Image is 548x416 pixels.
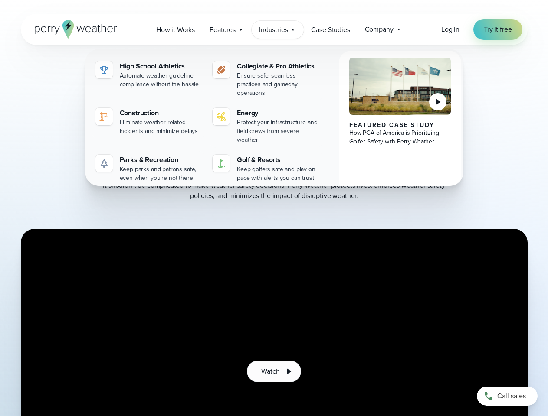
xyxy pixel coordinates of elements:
[209,104,323,148] a: Energy Protect your infrastructure and field crews from severe weather
[209,151,323,186] a: Golf & Resorts Keep golfers safe and play on pace with alerts you can trust
[156,25,195,35] span: How it Works
[120,118,203,136] div: Eliminate weather related incidents and minimize delays
[237,108,320,118] div: Energy
[349,58,451,115] img: PGA of America, Frisco Campus
[120,61,203,71] div: High School Athletics
[120,71,203,89] div: Automate weather guideline compliance without the hassle
[259,25,288,35] span: Industries
[216,65,226,75] img: proathletics-icon@2x-1.svg
[209,58,323,101] a: Collegiate & Pro Athletics Ensure safe, seamless practices and gameday operations
[99,158,109,169] img: parks-icon-grey.svg
[99,65,109,75] img: highschool-icon.svg
[237,165,320,182] div: Keep golfers safe and play on pace with alerts you can trust
[210,25,236,35] span: Features
[261,366,279,377] span: Watch
[237,71,320,97] div: Ensure safe, seamless practices and gameday operations
[477,387,538,406] a: Call sales
[441,24,459,35] a: Log in
[497,391,526,401] span: Call sales
[304,21,357,39] a: Case Studies
[92,151,206,186] a: Parks & Recreation Keep parks and patrons safe, even when you're not there
[92,104,206,139] a: Construction Eliminate weather related incidents and minimize delays
[120,165,203,182] div: Keep parks and patrons safe, even when you're not there
[339,51,462,193] a: PGA of America, Frisco Campus Featured Case Study How PGA of America is Prioritizing Golfer Safet...
[120,155,203,165] div: Parks & Recreation
[237,155,320,165] div: Golf & Resorts
[441,24,459,34] span: Log in
[365,24,394,35] span: Company
[237,118,320,144] div: Protect your infrastructure and field crews from severe weather
[216,158,226,169] img: golf-iconV2.svg
[349,122,451,129] div: Featured Case Study
[149,21,202,39] a: How it Works
[473,19,522,40] a: Try it free
[349,129,451,146] div: How PGA of America is Prioritizing Golfer Safety with Perry Weather
[99,111,109,122] img: noun-crane-7630938-1@2x.svg
[484,24,512,35] span: Try it free
[247,361,301,382] button: Watch
[237,61,320,71] div: Collegiate & Pro Athletics
[311,25,350,35] span: Case Studies
[64,90,484,173] h2: Weather safety decisions can be difficult.
[92,58,206,92] a: High School Athletics Automate weather guideline compliance without the hassle
[216,111,226,122] img: energy-icon@2x-1.svg
[101,180,448,201] p: It shouldn’t be complicated to make weather safety decisions. Perry Weather protects lives, enfor...
[120,108,203,118] div: Construction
